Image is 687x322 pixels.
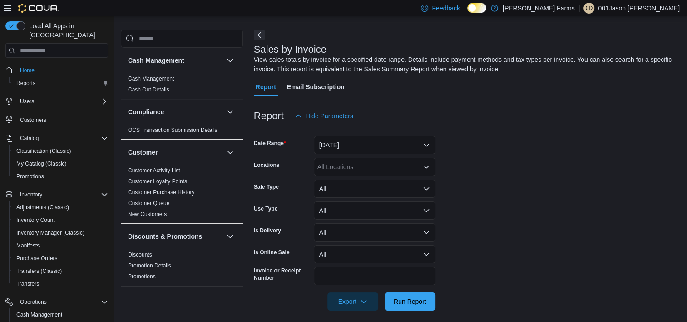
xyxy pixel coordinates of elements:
[578,3,580,14] p: |
[128,148,158,157] h3: Customer
[128,232,202,241] h3: Discounts & Promotions
[13,78,39,89] a: Reports
[327,292,378,311] button: Export
[467,3,486,13] input: Dark Mode
[128,126,217,134] span: OCS Transaction Submission Details
[432,4,460,13] span: Feedback
[13,278,108,289] span: Transfers
[314,201,435,220] button: All
[314,180,435,198] button: All
[20,135,39,142] span: Catalog
[423,163,430,171] button: Open list of options
[121,249,243,286] div: Discounts & Promotions
[2,63,112,76] button: Home
[128,211,167,218] span: New Customers
[254,183,279,191] label: Sale Type
[128,75,174,82] a: Cash Management
[13,266,65,277] a: Transfers (Classic)
[13,253,61,264] a: Purchase Orders
[128,262,171,269] a: Promotion Details
[2,113,112,126] button: Customers
[2,132,112,145] button: Catalog
[18,4,59,13] img: Cova
[9,170,112,183] button: Promotions
[13,240,108,251] span: Manifests
[13,78,108,89] span: Reports
[225,147,236,158] button: Customer
[128,86,169,93] a: Cash Out Details
[13,171,48,182] a: Promotions
[13,309,66,320] a: Cash Management
[13,171,108,182] span: Promotions
[16,229,84,236] span: Inventory Manager (Classic)
[16,65,38,76] a: Home
[16,64,108,75] span: Home
[16,255,58,262] span: Purchase Orders
[20,298,47,306] span: Operations
[128,273,156,280] a: Promotions
[225,231,236,242] button: Discounts & Promotions
[16,242,40,249] span: Manifests
[128,200,169,207] span: Customer Queue
[9,145,112,157] button: Classification (Classic)
[121,165,243,223] div: Customer
[16,115,50,126] a: Customers
[291,107,357,125] button: Hide Parameters
[254,111,284,121] h3: Report
[13,202,73,213] a: Adjustments (Classic)
[314,136,435,154] button: [DATE]
[16,96,38,107] button: Users
[9,214,112,226] button: Inventory Count
[16,297,50,307] button: Operations
[128,167,180,174] a: Customer Activity List
[16,160,67,167] span: My Catalog (Classic)
[9,277,112,290] button: Transfers
[13,266,108,277] span: Transfers (Classic)
[121,73,243,99] div: Cash Management
[16,133,42,144] button: Catalog
[314,223,435,241] button: All
[16,280,39,287] span: Transfers
[13,146,108,156] span: Classification (Classic)
[503,3,575,14] p: [PERSON_NAME] Farms
[128,189,195,196] a: Customer Purchase History
[254,140,286,147] label: Date Range
[13,227,108,238] span: Inventory Manager (Classic)
[9,201,112,214] button: Adjustments (Classic)
[128,189,195,196] span: Customer Purchase History
[9,77,112,90] button: Reports
[128,56,223,65] button: Cash Management
[314,245,435,263] button: All
[13,215,108,226] span: Inventory Count
[20,191,42,198] span: Inventory
[287,78,345,96] span: Email Subscription
[13,146,75,156] a: Classification (Classic)
[9,157,112,170] button: My Catalog (Classic)
[128,252,152,258] a: Discounts
[25,21,108,40] span: Load All Apps in [GEOGRAPHIC_DATA]
[2,188,112,201] button: Inventory
[2,296,112,308] button: Operations
[128,211,167,217] a: New Customers
[9,226,112,239] button: Inventory Manager (Classic)
[13,309,108,320] span: Cash Management
[16,267,62,275] span: Transfers (Classic)
[598,3,680,14] p: 001Jason [PERSON_NAME]
[128,56,184,65] h3: Cash Management
[16,96,108,107] span: Users
[16,189,108,200] span: Inventory
[13,278,43,289] a: Transfers
[16,311,62,318] span: Cash Management
[16,147,71,155] span: Classification (Classic)
[254,30,265,40] button: Next
[13,158,108,169] span: My Catalog (Classic)
[385,292,435,311] button: Run Report
[128,107,164,116] h3: Compliance
[9,239,112,252] button: Manifests
[583,3,594,14] div: 001Jason Downing
[13,227,88,238] a: Inventory Manager (Classic)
